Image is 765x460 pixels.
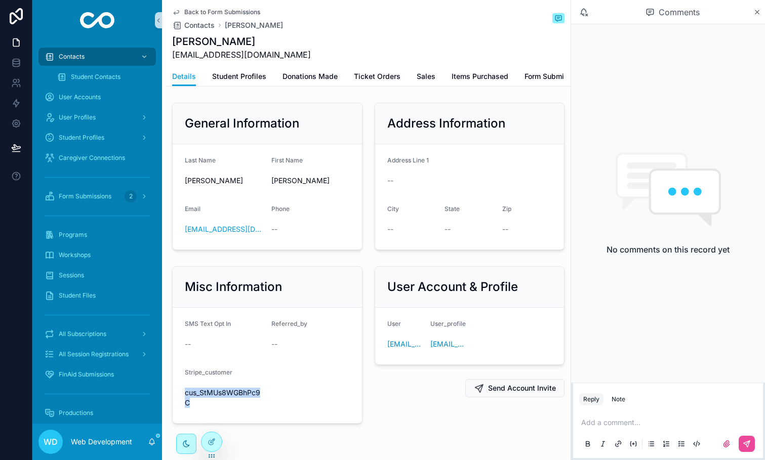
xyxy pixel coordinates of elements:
[59,370,114,379] span: FinAid Submissions
[38,266,156,284] a: Sessions
[59,113,96,121] span: User Profiles
[283,67,338,88] a: Donations Made
[59,409,93,417] span: Productions
[387,176,393,186] span: --
[445,205,460,213] span: State
[184,8,260,16] span: Back to Form Submissions
[172,34,311,49] h1: [PERSON_NAME]
[172,71,196,81] span: Details
[59,93,101,101] span: User Accounts
[38,88,156,106] a: User Accounts
[185,388,263,408] span: cus_StMUs8WGBhPc9C
[502,205,511,213] span: Zip
[185,156,216,164] span: Last Name
[38,108,156,127] a: User Profiles
[38,187,156,205] a: Form Submissions2
[271,205,290,213] span: Phone
[225,20,283,30] a: [PERSON_NAME]
[185,115,299,132] h2: General Information
[445,224,451,234] span: --
[80,12,115,28] img: App logo
[185,224,263,234] a: [EMAIL_ADDRESS][DOMAIN_NAME]
[608,393,629,405] button: Note
[417,71,435,81] span: Sales
[185,176,263,186] span: [PERSON_NAME]
[59,251,91,259] span: Workshops
[185,368,232,376] span: Stripe_customer
[71,437,132,447] p: Web Development
[488,383,556,393] span: Send Account Invite
[59,53,85,61] span: Contacts
[452,67,508,88] a: Items Purchased
[185,205,200,213] span: Email
[525,71,586,81] span: Form Submissions
[172,20,215,30] a: Contacts
[212,67,266,88] a: Student Profiles
[59,350,129,358] span: All Session Registrations
[59,154,125,162] span: Caregiver Connections
[38,246,156,264] a: Workshops
[271,339,277,349] span: --
[51,68,156,86] a: Student Contacts
[271,320,307,327] span: Referred_by
[387,339,422,349] a: [EMAIL_ADDRESS][DOMAIN_NAME]
[502,224,508,234] span: --
[44,436,58,448] span: WD
[387,279,518,295] h2: User Account & Profile
[125,190,137,202] div: 2
[38,325,156,343] a: All Subscriptions
[659,6,700,18] span: Comments
[387,156,429,164] span: Address Line 1
[271,176,350,186] span: [PERSON_NAME]
[212,71,266,81] span: Student Profiles
[430,339,465,349] a: [EMAIL_ADDRESS][DOMAIN_NAME]
[430,320,466,327] span: User_profile
[525,67,586,88] a: Form Submissions
[38,365,156,384] a: FinAid Submissions
[59,271,84,279] span: Sessions
[172,67,196,87] a: Details
[38,149,156,167] a: Caregiver Connections
[612,395,625,403] div: Note
[38,48,156,66] a: Contacts
[185,320,231,327] span: SMS Text Opt In
[59,330,106,338] span: All Subscriptions
[38,286,156,305] a: Student Files
[71,73,120,81] span: Student Contacts
[579,393,603,405] button: Reply
[185,339,191,349] span: --
[38,129,156,147] a: Student Profiles
[38,345,156,363] a: All Session Registrations
[387,115,505,132] h2: Address Information
[38,226,156,244] a: Programs
[32,40,162,424] div: scrollable content
[465,379,565,397] button: Send Account Invite
[387,320,401,327] span: User
[607,243,730,256] h2: No comments on this record yet
[283,71,338,81] span: Donations Made
[417,67,435,88] a: Sales
[59,231,87,239] span: Programs
[452,71,508,81] span: Items Purchased
[271,224,277,234] span: --
[59,192,111,200] span: Form Submissions
[387,224,393,234] span: --
[271,156,303,164] span: First Name
[184,20,215,30] span: Contacts
[185,279,282,295] h2: Misc Information
[59,134,104,142] span: Student Profiles
[354,67,400,88] a: Ticket Orders
[387,205,399,213] span: City
[172,49,311,61] span: [EMAIL_ADDRESS][DOMAIN_NAME]
[172,8,260,16] a: Back to Form Submissions
[354,71,400,81] span: Ticket Orders
[59,291,96,300] span: Student Files
[38,404,156,422] a: Productions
